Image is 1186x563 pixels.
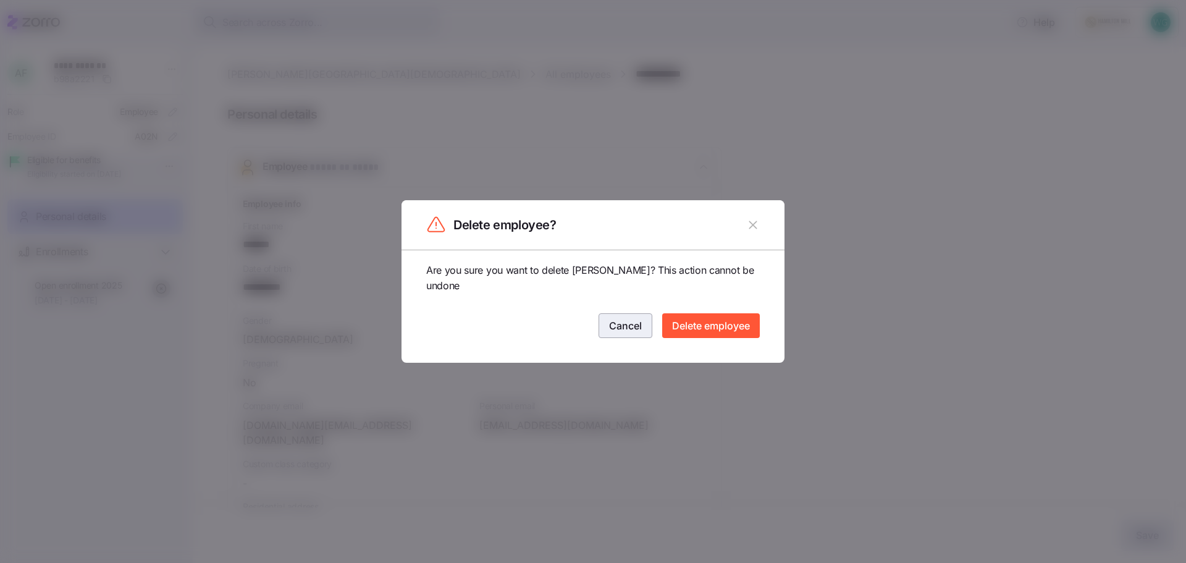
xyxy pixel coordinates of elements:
[599,313,652,338] button: Cancel
[609,318,642,333] span: Cancel
[453,215,557,235] span: Delete employee?
[672,318,750,333] span: Delete employee
[426,263,760,294] span: Are you sure you want to delete [PERSON_NAME]? This action cannot be undone
[662,313,760,338] button: Delete employee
